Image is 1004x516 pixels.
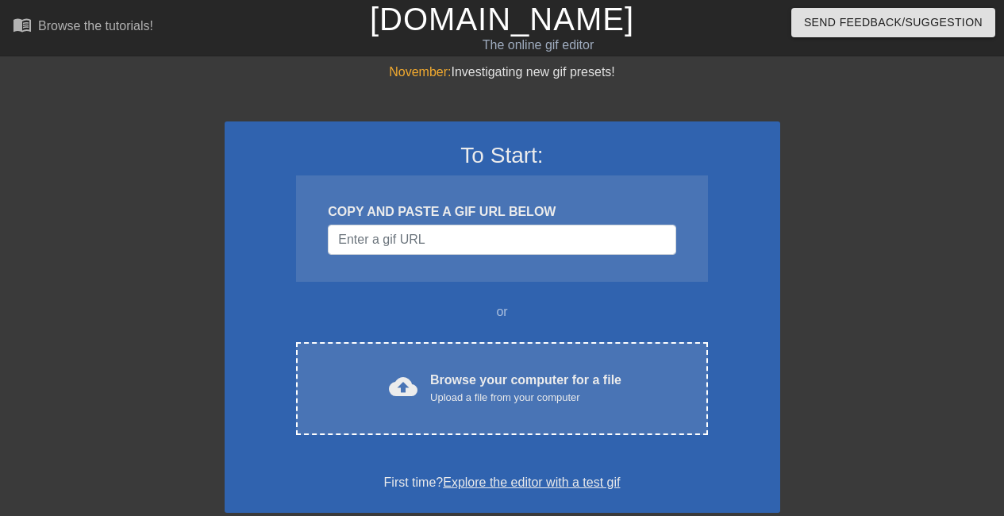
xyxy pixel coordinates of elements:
[791,8,995,37] button: Send Feedback/Suggestion
[13,15,153,40] a: Browse the tutorials!
[389,372,417,401] span: cloud_upload
[370,2,634,37] a: [DOMAIN_NAME]
[245,473,760,492] div: First time?
[245,142,760,169] h3: To Start:
[328,225,675,255] input: Username
[430,390,621,406] div: Upload a file from your computer
[266,302,739,322] div: or
[443,476,620,489] a: Explore the editor with a test gif
[13,15,32,34] span: menu_book
[328,202,675,221] div: COPY AND PASTE A GIF URL BELOW
[343,36,734,55] div: The online gif editor
[389,65,451,79] span: November:
[38,19,153,33] div: Browse the tutorials!
[225,63,780,82] div: Investigating new gif presets!
[804,13,983,33] span: Send Feedback/Suggestion
[430,371,621,406] div: Browse your computer for a file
